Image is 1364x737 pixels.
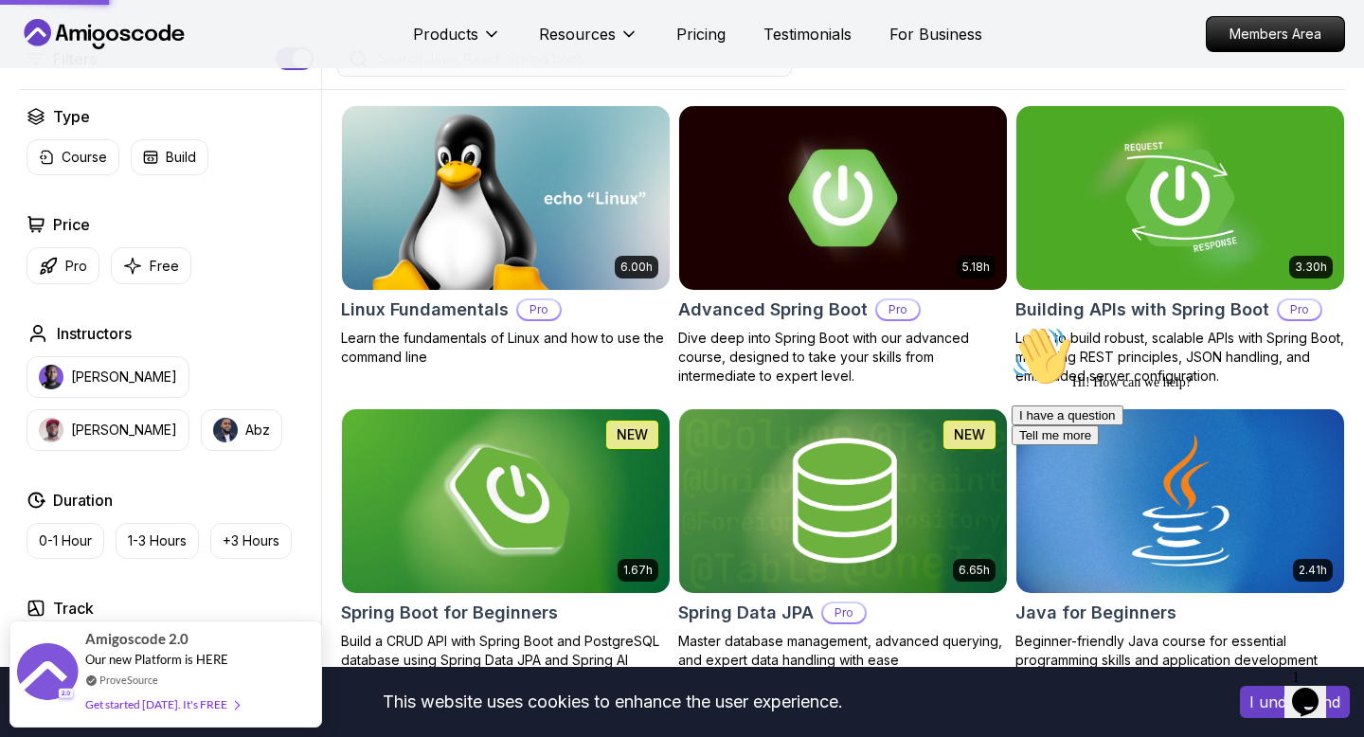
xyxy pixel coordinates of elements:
[823,603,865,622] p: Pro
[71,368,177,386] p: [PERSON_NAME]
[39,365,63,389] img: instructor img
[17,643,79,705] img: provesource social proof notification image
[245,421,270,440] p: Abz
[341,632,671,670] p: Build a CRUD API with Spring Boot and PostgreSQL database using Spring Data JPA and Spring AI
[413,23,501,61] button: Products
[131,139,208,175] button: Build
[763,23,852,45] a: Testimonials
[341,297,509,323] h2: Linux Fundamentals
[341,600,558,626] h2: Spring Boot for Beginners
[27,409,189,451] button: instructor img[PERSON_NAME]
[210,523,292,559] button: +3 Hours
[53,597,94,620] h2: Track
[341,408,671,670] a: Spring Boot for Beginners card1.67hNEWSpring Boot for BeginnersBuild a CRUD API with Spring Boot ...
[213,418,238,442] img: instructor img
[679,106,1007,290] img: Advanced Spring Boot card
[1004,318,1345,652] iframe: chat widget
[1207,17,1344,51] p: Members Area
[8,107,95,127] button: Tell me more
[889,23,982,45] a: For Business
[678,105,1008,386] a: Advanced Spring Boot card5.18hAdvanced Spring BootProDive deep into Spring Boot with our advanced...
[65,257,87,276] p: Pro
[8,57,188,71] span: Hi! How can we help?
[8,8,349,127] div: 👋Hi! How can we help?I have a questionTell me more
[99,672,158,688] a: ProveSource
[678,408,1008,670] a: Spring Data JPA card6.65hNEWSpring Data JPAProMaster database management, advanced querying, and ...
[518,300,560,319] p: Pro
[39,418,63,442] img: instructor img
[85,693,239,715] div: Get started [DATE]. It's FREE
[14,681,1211,723] div: This website uses cookies to enhance the user experience.
[341,105,671,367] a: Linux Fundamentals card6.00hLinux FundamentalsProLearn the fundamentals of Linux and how to use t...
[8,8,68,68] img: :wave:
[1015,105,1345,386] a: Building APIs with Spring Boot card3.30hBuilding APIs with Spring BootProLearn to build robust, s...
[1295,260,1327,275] p: 3.30h
[623,563,653,578] p: 1.67h
[116,523,199,559] button: 1-3 Hours
[150,257,179,276] p: Free
[201,409,282,451] button: instructor imgAbz
[1240,686,1350,718] button: Accept cookies
[333,404,677,597] img: Spring Boot for Beginners card
[85,652,228,667] span: Our new Platform is HERE
[342,106,670,290] img: Linux Fundamentals card
[27,247,99,284] button: Pro
[678,632,1008,670] p: Master database management, advanced querying, and expert data handling with ease
[1016,106,1344,290] img: Building APIs with Spring Boot card
[62,148,107,167] p: Course
[954,425,985,444] p: NEW
[223,531,279,550] p: +3 Hours
[53,213,90,236] h2: Price
[166,148,196,167] p: Build
[57,322,132,345] h2: Instructors
[620,260,653,275] p: 6.00h
[1015,297,1269,323] h2: Building APIs with Spring Boot
[676,23,726,45] a: Pricing
[678,600,814,626] h2: Spring Data JPA
[678,329,1008,386] p: Dive deep into Spring Boot with our advanced course, designed to take your skills from intermedia...
[39,531,92,550] p: 0-1 Hour
[1279,300,1320,319] p: Pro
[877,300,919,319] p: Pro
[1284,661,1345,718] iframe: chat widget
[27,523,104,559] button: 0-1 Hour
[8,87,119,107] button: I have a question
[71,421,177,440] p: [PERSON_NAME]
[413,23,478,45] p: Products
[539,23,616,45] p: Resources
[53,105,90,128] h2: Type
[85,628,188,650] span: Amigoscode 2.0
[341,329,671,367] p: Learn the fundamentals of Linux and how to use the command line
[1206,16,1345,52] a: Members Area
[27,139,119,175] button: Course
[962,260,990,275] p: 5.18h
[678,297,868,323] h2: Advanced Spring Boot
[27,356,189,398] button: instructor img[PERSON_NAME]
[959,563,990,578] p: 6.65h
[111,247,191,284] button: Free
[679,409,1007,593] img: Spring Data JPA card
[617,425,648,444] p: NEW
[128,531,187,550] p: 1-3 Hours
[539,23,638,61] button: Resources
[53,489,113,512] h2: Duration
